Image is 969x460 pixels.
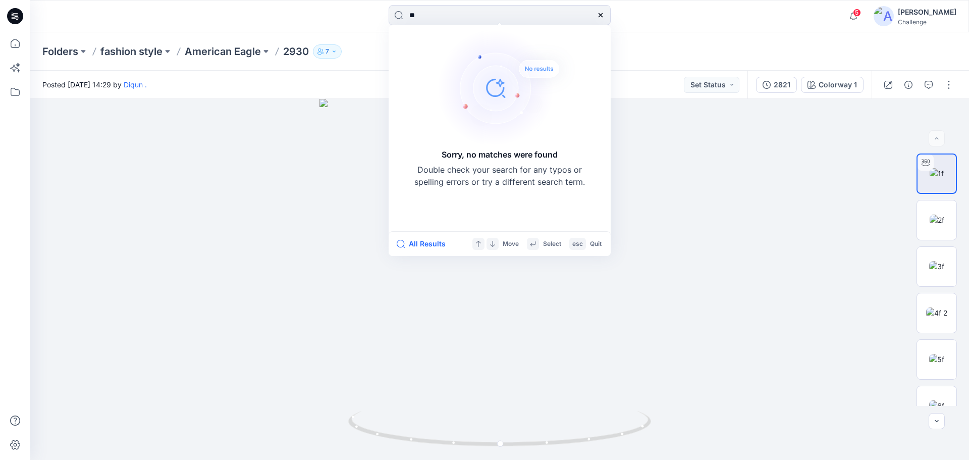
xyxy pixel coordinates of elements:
[756,77,797,93] button: 2821
[100,44,163,59] a: fashion style
[898,6,956,18] div: [PERSON_NAME]
[414,164,585,188] p: Double check your search for any typos or spelling errors or try a different search term.
[326,46,329,57] p: 7
[929,400,944,411] img: 6f
[801,77,864,93] button: Colorway 1
[313,44,342,59] button: 7
[900,77,917,93] button: Details
[42,79,147,90] span: Posted [DATE] 14:29 by
[543,239,561,249] p: Select
[898,18,956,26] div: Challenge
[572,239,583,249] p: esc
[853,9,861,17] span: 5
[929,354,944,365] img: 5f
[437,27,578,148] img: Sorry, no matches were found
[283,44,309,59] p: 2930
[926,308,947,318] img: 4f 2
[930,168,944,179] img: 1f
[124,80,147,89] a: Diqun .
[930,215,944,225] img: 2f
[185,44,261,59] a: American Eagle
[503,239,519,249] p: Move
[42,44,78,59] a: Folders
[819,79,857,90] div: Colorway 1
[929,261,944,272] img: 3f
[442,148,558,161] h5: Sorry, no matches were found
[774,79,790,90] div: 2821
[397,238,452,250] button: All Results
[874,6,894,26] img: avatar
[590,239,602,249] p: Quit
